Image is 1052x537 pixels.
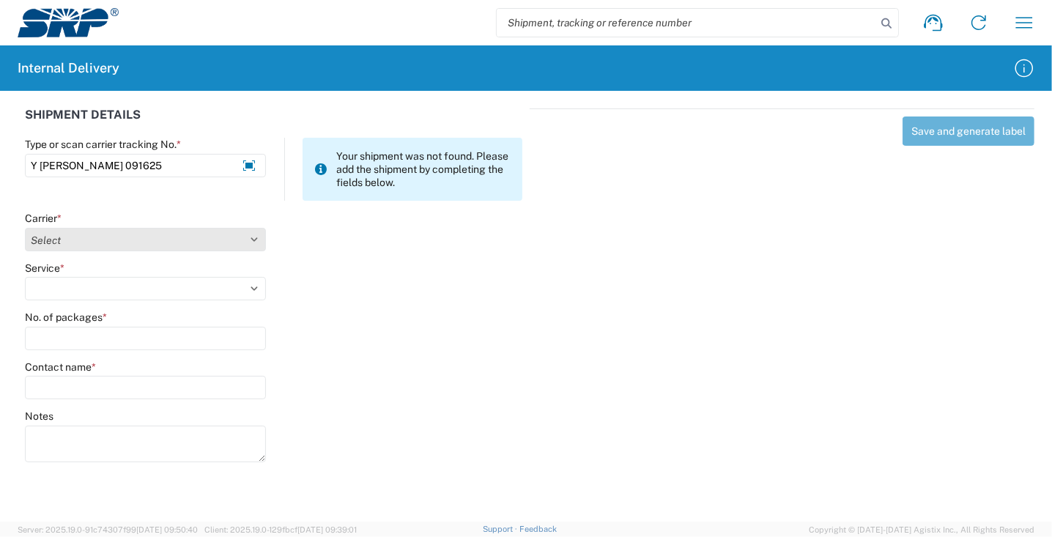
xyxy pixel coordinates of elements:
label: Contact name [25,360,96,374]
div: SHIPMENT DETAILS [25,108,522,138]
span: [DATE] 09:39:01 [297,525,357,534]
label: Service [25,262,64,275]
label: Notes [25,410,53,423]
img: srp [18,8,119,37]
a: Feedback [519,525,557,533]
span: [DATE] 09:50:40 [136,525,198,534]
h2: Internal Delivery [18,59,119,77]
span: Your shipment was not found. Please add the shipment by completing the fields below. [336,149,511,189]
label: No. of packages [25,311,107,324]
span: Copyright © [DATE]-[DATE] Agistix Inc., All Rights Reserved [809,523,1034,536]
label: Carrier [25,212,62,225]
label: Type or scan carrier tracking No. [25,138,181,151]
span: Client: 2025.19.0-129fbcf [204,525,357,534]
a: Support [483,525,519,533]
span: Server: 2025.19.0-91c74307f99 [18,525,198,534]
input: Shipment, tracking or reference number [497,9,876,37]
